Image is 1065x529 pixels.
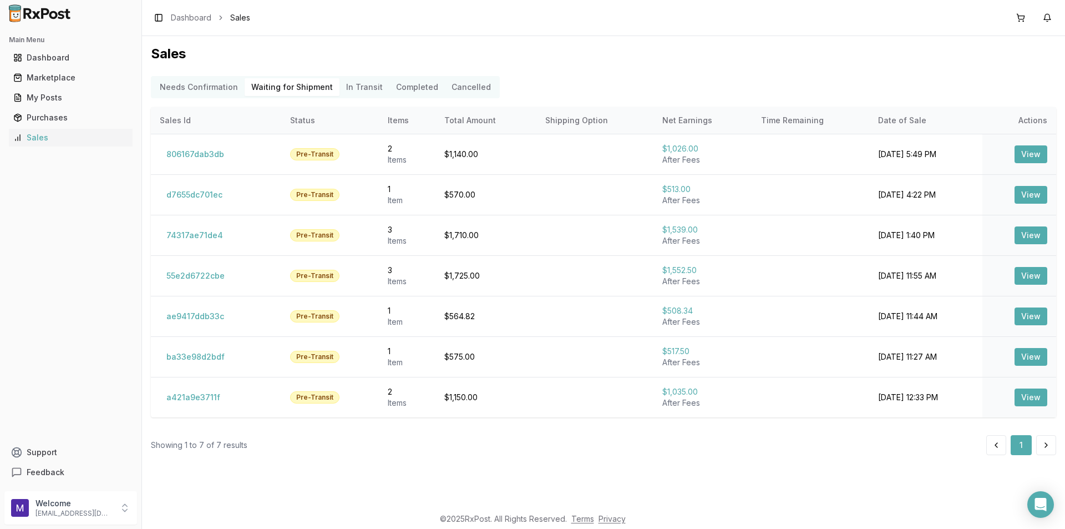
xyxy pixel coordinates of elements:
[35,498,113,509] p: Welcome
[1015,389,1047,406] button: View
[388,154,427,165] div: Item s
[388,357,427,368] div: Item
[878,351,973,362] div: [DATE] 11:27 AM
[339,78,389,96] button: In Transit
[662,316,743,328] div: After Fees
[1015,186,1047,204] button: View
[662,357,743,368] div: After Fees
[444,270,528,281] div: $1,725.00
[1015,348,1047,366] button: View
[662,397,743,409] div: After Fees
[388,346,427,357] div: 1
[444,189,528,200] div: $570.00
[9,48,133,68] a: Dashboard
[444,149,528,160] div: $1,140.00
[388,195,427,206] div: Item
[388,397,427,409] div: Item s
[153,78,245,96] button: Needs Confirmation
[4,69,137,87] button: Marketplace
[878,392,973,403] div: [DATE] 12:33 PM
[752,107,869,134] th: Time Remaining
[445,78,498,96] button: Cancelled
[662,143,743,154] div: $1,026.00
[171,12,211,23] a: Dashboard
[878,189,973,200] div: [DATE] 4:22 PM
[388,276,427,287] div: Item s
[171,12,250,23] nav: breadcrumb
[444,351,528,362] div: $575.00
[1015,226,1047,244] button: View
[9,36,133,44] h2: Main Menu
[571,514,594,523] a: Terms
[13,132,128,143] div: Sales
[11,499,29,517] img: User avatar
[599,514,626,523] a: Privacy
[290,391,339,404] div: Pre-Transit
[290,229,339,241] div: Pre-Transit
[13,92,128,103] div: My Posts
[444,311,528,322] div: $564.82
[662,224,743,235] div: $1,539.00
[4,442,137,462] button: Support
[662,265,743,276] div: $1,552.50
[4,4,75,22] img: RxPost Logo
[160,267,231,285] button: 55e2d6722cbe
[662,154,743,165] div: After Fees
[27,467,64,478] span: Feedback
[388,224,427,235] div: 3
[160,226,230,244] button: 74317ae71de4
[160,186,229,204] button: d7655dc701ec
[9,108,133,128] a: Purchases
[982,107,1056,134] th: Actions
[4,462,137,482] button: Feedback
[444,230,528,241] div: $1,710.00
[290,351,339,363] div: Pre-Transit
[662,195,743,206] div: After Fees
[35,509,113,518] p: [EMAIL_ADDRESS][DOMAIN_NAME]
[388,305,427,316] div: 1
[4,89,137,107] button: My Posts
[662,346,743,357] div: $517.50
[878,270,973,281] div: [DATE] 11:55 AM
[388,235,427,246] div: Item s
[662,184,743,195] div: $513.00
[160,348,231,366] button: ba33e98d2bdf
[13,72,128,83] div: Marketplace
[388,143,427,154] div: 2
[388,316,427,328] div: Item
[1015,267,1047,285] button: View
[1027,491,1054,518] div: Open Intercom Messenger
[160,389,227,406] button: a421a9e3711f
[230,12,250,23] span: Sales
[878,311,973,322] div: [DATE] 11:44 AM
[151,440,247,451] div: Showing 1 to 7 of 7 results
[388,386,427,397] div: 2
[151,107,281,134] th: Sales Id
[878,149,973,160] div: [DATE] 5:49 PM
[4,49,137,67] button: Dashboard
[444,392,528,403] div: $1,150.00
[151,45,1056,63] h1: Sales
[13,52,128,63] div: Dashboard
[389,78,445,96] button: Completed
[653,107,752,134] th: Net Earnings
[662,305,743,316] div: $508.34
[536,107,653,134] th: Shipping Option
[4,109,137,127] button: Purchases
[9,128,133,148] a: Sales
[1015,145,1047,163] button: View
[13,112,128,123] div: Purchases
[290,310,339,323] div: Pre-Transit
[662,235,743,246] div: After Fees
[1011,435,1032,455] button: 1
[245,78,339,96] button: Waiting for Shipment
[388,265,427,276] div: 3
[878,230,973,241] div: [DATE] 1:40 PM
[281,107,379,134] th: Status
[869,107,982,134] th: Date of Sale
[662,386,743,397] div: $1,035.00
[662,276,743,287] div: After Fees
[9,68,133,88] a: Marketplace
[388,184,427,195] div: 1
[4,129,137,147] button: Sales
